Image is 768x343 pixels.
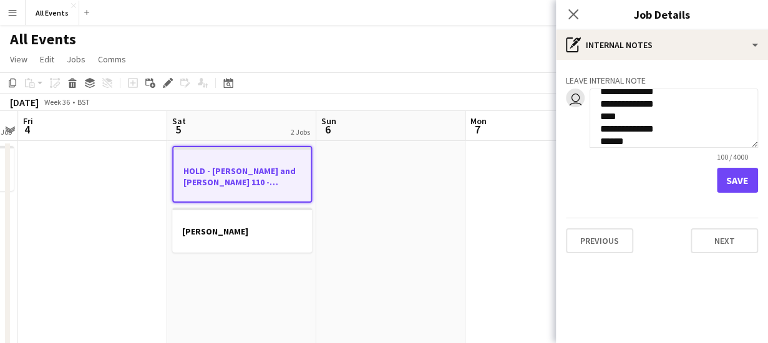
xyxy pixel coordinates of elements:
[717,168,758,193] button: Save
[707,152,758,162] span: 100 / 4000
[21,122,33,137] span: 4
[566,75,758,86] h3: Leave internal note
[291,127,310,137] div: 2 Jobs
[172,115,186,127] span: Sat
[5,51,32,67] a: View
[556,6,768,22] h3: Job Details
[26,1,79,25] button: All Events
[172,208,312,253] app-job-card: [PERSON_NAME]
[319,122,336,137] span: 6
[566,228,633,253] button: Previous
[691,228,758,253] button: Next
[556,30,768,60] div: Internal notes
[23,115,33,127] span: Fri
[170,122,186,137] span: 5
[10,96,39,109] div: [DATE]
[67,54,85,65] span: Jobs
[41,97,72,107] span: Week 36
[93,51,131,67] a: Comms
[10,30,76,49] h1: All Events
[10,54,27,65] span: View
[470,115,487,127] span: Mon
[173,165,311,188] h3: HOLD - [PERSON_NAME] and [PERSON_NAME] 110 - marquee at [PERSON_NAME][GEOGRAPHIC_DATA]
[62,51,90,67] a: Jobs
[172,226,312,237] h3: [PERSON_NAME]
[321,115,336,127] span: Sun
[40,54,54,65] span: Edit
[35,51,59,67] a: Edit
[469,122,487,137] span: 7
[172,146,312,203] app-job-card: HOLD - [PERSON_NAME] and [PERSON_NAME] 110 - marquee at [PERSON_NAME][GEOGRAPHIC_DATA]
[77,97,90,107] div: BST
[98,54,126,65] span: Comms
